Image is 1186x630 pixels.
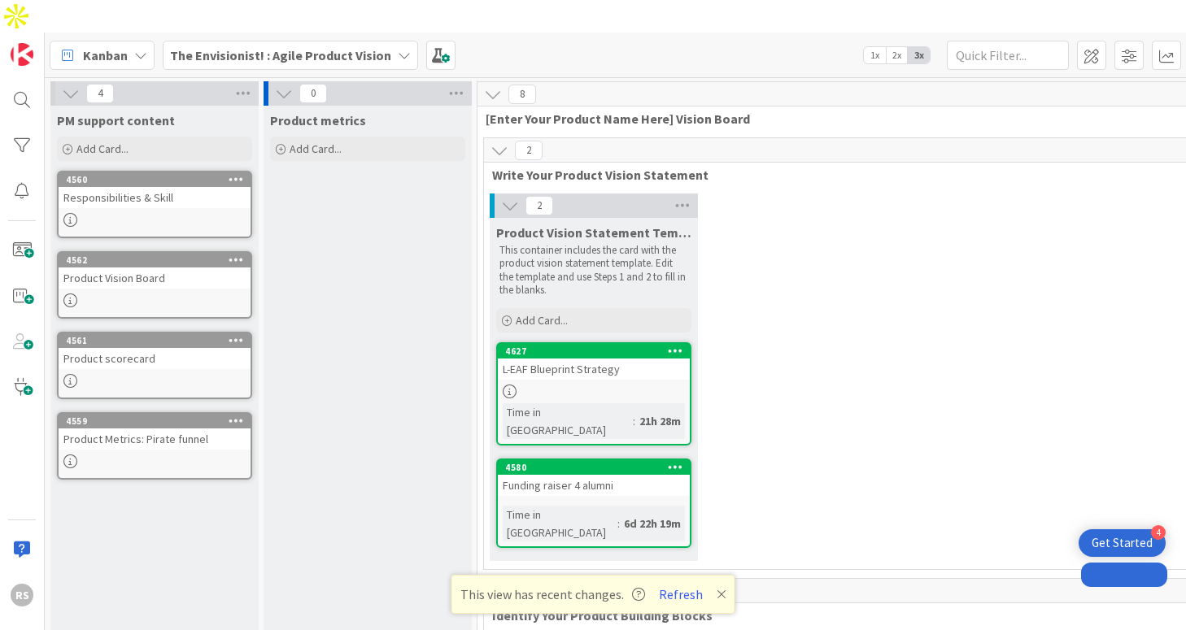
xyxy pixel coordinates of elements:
[57,112,175,128] span: PM support content
[460,584,645,604] span: This view has recent changes.
[59,348,251,369] div: Product scorecard
[505,462,690,473] div: 4580
[59,333,251,369] div: 4561Product scorecard
[57,412,252,480] a: 4559Product Metrics: Pirate funnel
[525,196,553,215] span: 2
[59,333,251,348] div: 4561
[496,224,691,241] span: Product Vision Statement Template
[1151,525,1166,540] div: 4
[66,335,251,346] div: 4561
[508,85,536,104] span: 8
[59,253,251,267] div: 4562
[498,358,690,380] div: L-EAF Blueprint Strategy
[86,84,114,103] span: 4
[653,584,709,605] button: Refresh
[59,428,251,450] div: Product Metrics: Pirate funnel
[633,412,635,430] span: :
[59,414,251,450] div: 4559Product Metrics: Pirate funnel
[908,47,930,63] span: 3x
[66,415,251,427] div: 4559
[270,112,366,128] span: Product metrics
[299,84,327,103] span: 0
[503,506,617,541] div: Time in [GEOGRAPHIC_DATA]
[947,41,1069,70] input: Quick Filter...
[11,584,33,606] div: RS
[57,171,252,238] a: 4560Responsibilities & Skill
[59,172,251,187] div: 4560
[59,414,251,428] div: 4559
[498,344,690,380] div: 4627L-EAF Blueprint Strategy
[864,47,886,63] span: 1x
[1092,535,1153,551] div: Get Started
[11,43,33,66] img: Visit kanbanzone.com
[66,254,251,266] div: 4562
[496,458,691,548] a: 4580Funding raiser 4 alumniTime in [GEOGRAPHIC_DATA]:6d 22h 19m
[635,412,685,430] div: 21h 28m
[59,267,251,289] div: Product Vision Board
[498,475,690,496] div: Funding raiser 4 alumni
[617,515,620,532] span: :
[57,251,252,319] a: 4562Product Vision Board
[1079,529,1166,557] div: Open Get Started checklist, remaining modules: 4
[515,141,543,160] span: 2
[170,47,391,63] b: The Envisionist! : Agile Product Vision
[59,253,251,289] div: 4562Product Vision Board
[290,141,342,156] span: Add Card...
[496,342,691,445] a: 4627L-EAF Blueprint StrategyTime in [GEOGRAPHIC_DATA]:21h 28m
[498,460,690,496] div: 4580Funding raiser 4 alumni
[886,47,908,63] span: 2x
[498,344,690,358] div: 4627
[76,141,129,156] span: Add Card...
[57,332,252,399] a: 4561Product scorecard
[59,172,251,208] div: 4560Responsibilities & Skill
[83,46,128,65] span: Kanban
[620,515,685,532] div: 6d 22h 19m
[66,174,251,185] div: 4560
[59,187,251,208] div: Responsibilities & Skill
[499,244,688,297] p: This container includes the card with the product vision statement template. Edit the template an...
[503,403,633,439] div: Time in [GEOGRAPHIC_DATA]
[505,345,690,357] div: 4627
[498,460,690,475] div: 4580
[516,313,568,328] span: Add Card...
